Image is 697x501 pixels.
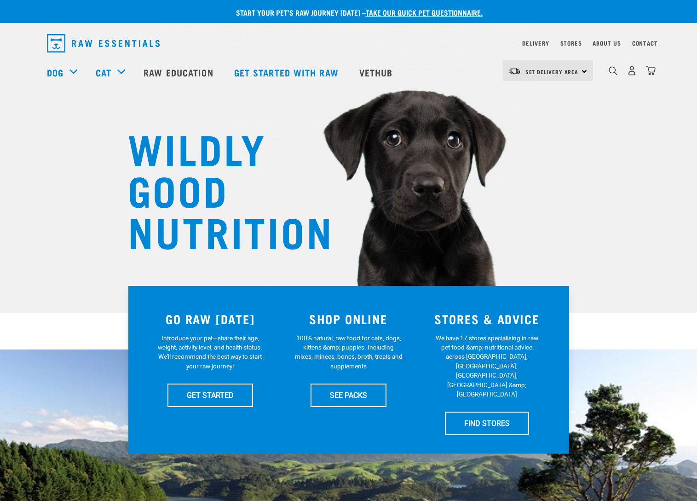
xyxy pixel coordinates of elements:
p: 100% natural, raw food for cats, dogs, kittens &amp; puppies. Including mixes, minces, bones, bro... [294,333,403,371]
nav: dropdown navigation [40,30,658,56]
span: Set Delivery Area [525,70,579,73]
a: GET STARTED [167,384,253,407]
a: FIND STORES [445,412,529,435]
h3: STORES & ADVICE [423,312,551,326]
img: Raw Essentials Logo [47,34,160,52]
img: home-icon-1@2x.png [609,66,617,75]
a: About Us [593,41,621,45]
img: user.png [627,66,637,76]
a: Raw Education [134,54,225,91]
img: home-icon@2x.png [646,66,656,76]
p: Introduce your pet—share their age, weight, activity level, and health status. We'll recommend th... [156,333,264,371]
img: van-moving.png [508,67,521,75]
h3: SHOP ONLINE [285,312,412,326]
a: Contact [632,41,658,45]
h3: GO RAW [DATE] [147,312,274,326]
p: We have 17 stores specialising in raw pet food &amp; nutritional advice across [GEOGRAPHIC_DATA],... [433,333,541,399]
a: take our quick pet questionnaire. [366,10,483,14]
a: Stores [560,41,582,45]
a: Get started with Raw [225,54,350,91]
h1: WILDLY GOOD NUTRITION [128,127,312,251]
a: Cat [96,65,111,79]
a: Vethub [350,54,404,91]
a: Delivery [522,41,549,45]
a: SEE PACKS [311,384,386,407]
a: Dog [47,65,63,79]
